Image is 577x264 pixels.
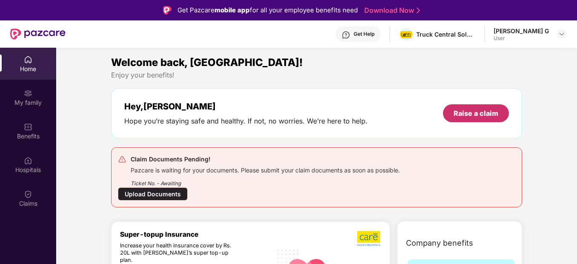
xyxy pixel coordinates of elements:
[417,6,420,15] img: Stroke
[131,154,400,164] div: Claim Documents Pending!
[163,6,171,14] img: Logo
[131,164,400,174] div: Pazcare is waiting for your documents. Please submit your claim documents as soon as possible.
[24,190,32,198] img: svg+xml;base64,PHN2ZyBpZD0iQ2xhaW0iIHhtbG5zPSJodHRwOi8vd3d3LnczLm9yZy8yMDAwL3N2ZyIgd2lkdGg9IjIwIi...
[416,30,476,38] div: Truck Central Solutions Private Limited
[354,31,374,37] div: Get Help
[24,156,32,165] img: svg+xml;base64,PHN2ZyBpZD0iSG9zcGl0YWxzIiB4bWxucz0iaHR0cDovL3d3dy53My5vcmcvMjAwMC9zdmciIHdpZHRoPS...
[494,27,549,35] div: [PERSON_NAME] G
[454,109,498,118] div: Raise a claim
[24,89,32,98] img: svg+xml;base64,PHN2ZyB3aWR0aD0iMjAiIGhlaWdodD0iMjAiIHZpZXdCb3g9IjAgMCAyMCAyMCIgZmlsbD0ibm9uZSIgeG...
[111,71,522,80] div: Enjoy your benefits!
[120,242,236,264] div: Increase your health insurance cover by Rs. 20L with [PERSON_NAME]’s super top-up plan.
[131,174,400,187] div: Ticket No. - Awaiting
[494,35,549,42] div: User
[124,117,368,126] div: Hope you’re staying safe and healthy. If not, no worries. We’re here to help.
[118,187,188,201] div: Upload Documents
[177,5,358,15] div: Get Pazcare for all your employee benefits need
[400,31,412,38] img: lobb-final-logo%20(1).png
[24,55,32,64] img: svg+xml;base64,PHN2ZyBpZD0iSG9tZSIgeG1sbnM9Imh0dHA6Ly93d3cudzMub3JnLzIwMDAvc3ZnIiB3aWR0aD0iMjAiIG...
[357,230,381,247] img: b5dec4f62d2307b9de63beb79f102df3.png
[24,123,32,131] img: svg+xml;base64,PHN2ZyBpZD0iQmVuZWZpdHMiIHhtbG5zPSJodHRwOi8vd3d3LnczLm9yZy8yMDAwL3N2ZyIgd2lkdGg9Ij...
[214,6,250,14] strong: mobile app
[406,237,473,249] span: Company benefits
[111,56,303,69] span: Welcome back, [GEOGRAPHIC_DATA]!
[118,155,126,164] img: svg+xml;base64,PHN2ZyB4bWxucz0iaHR0cDovL3d3dy53My5vcmcvMjAwMC9zdmciIHdpZHRoPSIyNCIgaGVpZ2h0PSIyNC...
[120,230,272,238] div: Super-topup Insurance
[10,29,66,40] img: New Pazcare Logo
[364,6,417,15] a: Download Now
[342,31,350,39] img: svg+xml;base64,PHN2ZyBpZD0iSGVscC0zMngzMiIgeG1sbnM9Imh0dHA6Ly93d3cudzMub3JnLzIwMDAvc3ZnIiB3aWR0aD...
[558,31,565,37] img: svg+xml;base64,PHN2ZyBpZD0iRHJvcGRvd24tMzJ4MzIiIHhtbG5zPSJodHRwOi8vd3d3LnczLm9yZy8yMDAwL3N2ZyIgd2...
[124,101,368,112] div: Hey, [PERSON_NAME]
